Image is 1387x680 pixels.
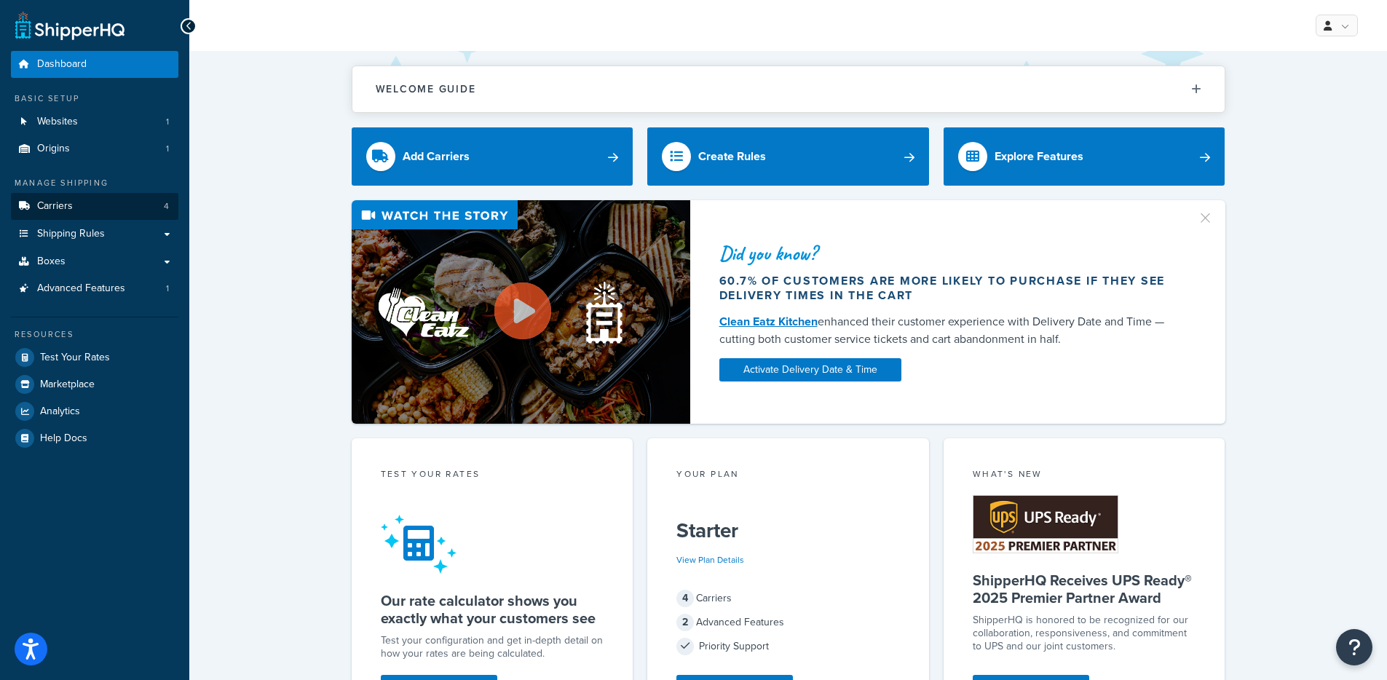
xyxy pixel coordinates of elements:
h5: ShipperHQ Receives UPS Ready® 2025 Premier Partner Award [973,572,1196,606]
span: Marketplace [40,379,95,391]
span: 1 [166,282,169,295]
a: Explore Features [944,127,1225,186]
div: Did you know? [719,243,1179,264]
a: Boxes [11,248,178,275]
div: Test your rates [381,467,604,484]
span: Carriers [37,200,73,213]
a: Help Docs [11,425,178,451]
div: Manage Shipping [11,177,178,189]
span: Websites [37,116,78,128]
li: Origins [11,135,178,162]
h5: Our rate calculator shows you exactly what your customers see [381,592,604,627]
img: Video thumbnail [352,200,690,424]
div: Advanced Features [676,612,900,633]
li: Carriers [11,193,178,220]
button: Open Resource Center [1336,629,1372,665]
a: Test Your Rates [11,344,178,371]
a: Advanced Features1 [11,275,178,302]
a: Create Rules [647,127,929,186]
a: Analytics [11,398,178,424]
span: 2 [676,614,694,631]
li: Advanced Features [11,275,178,302]
div: What's New [973,467,1196,484]
span: Analytics [40,406,80,418]
a: Carriers4 [11,193,178,220]
span: Test Your Rates [40,352,110,364]
a: Clean Eatz Kitchen [719,313,818,330]
a: Dashboard [11,51,178,78]
div: Create Rules [698,146,766,167]
div: Basic Setup [11,92,178,105]
span: 1 [166,116,169,128]
a: Add Carriers [352,127,633,186]
div: 60.7% of customers are more likely to purchase if they see delivery times in the cart [719,274,1179,303]
div: Add Carriers [403,146,470,167]
span: Help Docs [40,432,87,445]
span: Boxes [37,256,66,268]
a: Websites1 [11,108,178,135]
span: 4 [164,200,169,213]
span: 1 [166,143,169,155]
li: Websites [11,108,178,135]
span: 4 [676,590,694,607]
a: Origins1 [11,135,178,162]
div: enhanced their customer experience with Delivery Date and Time — cutting both customer service ti... [719,313,1179,348]
a: Activate Delivery Date & Time [719,358,901,381]
a: View Plan Details [676,553,744,566]
div: Carriers [676,588,900,609]
span: Origins [37,143,70,155]
h2: Welcome Guide [376,84,476,95]
p: ShipperHQ is honored to be recognized for our collaboration, responsiveness, and commitment to UP... [973,614,1196,653]
a: Marketplace [11,371,178,398]
h5: Starter [676,519,900,542]
span: Dashboard [37,58,87,71]
div: Resources [11,328,178,341]
span: Advanced Features [37,282,125,295]
a: Shipping Rules [11,221,178,248]
div: Your Plan [676,467,900,484]
div: Priority Support [676,636,900,657]
div: Explore Features [995,146,1083,167]
button: Welcome Guide [352,66,1225,112]
div: Test your configuration and get in-depth detail on how your rates are being calculated. [381,634,604,660]
span: Shipping Rules [37,228,105,240]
